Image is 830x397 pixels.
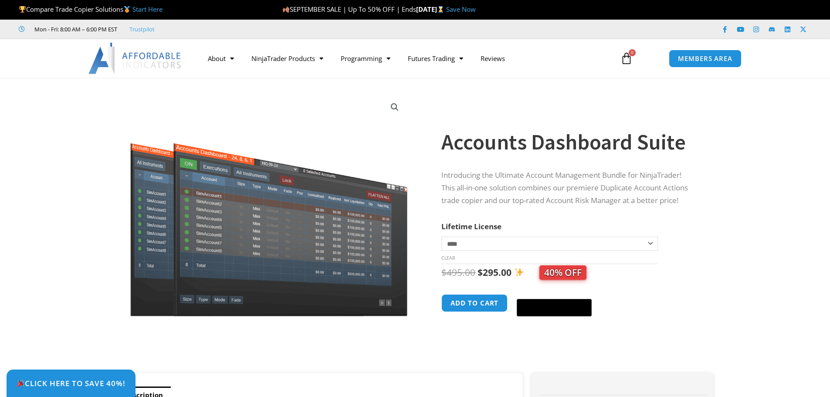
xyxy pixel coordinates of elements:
[387,99,403,115] a: View full-screen image gallery
[478,266,483,278] span: $
[19,5,163,14] span: Compare Trade Copier Solutions
[32,24,117,34] span: Mon - Fri: 8:00 AM – 6:00 PM EST
[282,5,416,14] span: SEPTEMBER SALE | Up To 50% OFF | Ends
[7,370,136,397] a: 🎉Click Here to save 40%!
[17,380,24,387] img: 🎉
[243,48,332,68] a: NinjaTrader Products
[441,294,508,312] button: Add to cart
[199,48,243,68] a: About
[441,221,501,231] label: Lifetime License
[517,299,592,316] button: Buy with GPay
[129,93,409,316] img: Screenshot 2024-08-26 155710eeeee
[17,380,125,387] span: Click Here to save 40%!
[132,5,163,14] a: Start Here
[441,266,447,278] span: $
[441,255,455,261] a: Clear options
[441,127,696,157] h1: Accounts Dashboard Suite
[199,48,610,68] nav: Menu
[629,49,636,56] span: 0
[332,48,399,68] a: Programming
[283,6,289,13] img: 🍂
[515,293,593,294] iframe: Secure express checkout frame
[88,43,182,74] img: LogoAI | Affordable Indicators – NinjaTrader
[678,55,732,62] span: MEMBERS AREA
[399,48,472,68] a: Futures Trading
[129,24,155,34] a: Trustpilot
[607,46,646,71] a: 0
[478,266,512,278] bdi: 295.00
[446,5,476,14] a: Save Now
[441,169,696,207] p: Introducing the Ultimate Account Management Bundle for NinjaTrader! This all-in-one solution comb...
[416,5,446,14] strong: [DATE]
[19,6,26,13] img: 🏆
[124,6,130,13] img: 🥇
[472,48,514,68] a: Reviews
[441,266,475,278] bdi: 495.00
[437,6,444,13] img: ⌛
[515,268,524,277] img: ✨
[669,50,742,68] a: MEMBERS AREA
[539,265,586,280] span: 40% OFF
